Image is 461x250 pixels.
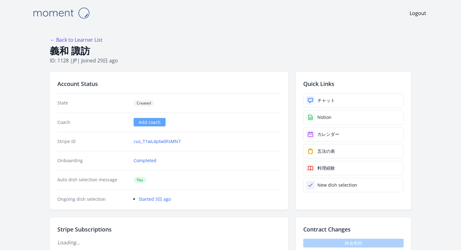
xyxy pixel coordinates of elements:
[303,225,404,234] h2: Contract Changes
[134,177,146,183] span: Yes
[303,93,404,108] a: チャット
[303,178,404,192] a: New dish selection
[57,79,281,88] h2: Account Status
[134,138,181,145] a: cus_T1wL4ptw0FsMN7
[50,36,103,43] a: ← Back to Learner List
[303,239,404,247] span: 休会依頼
[57,100,129,106] dt: State
[57,119,129,125] dt: Coach
[410,9,426,17] a: Logout
[57,138,129,145] dt: Stripe ID
[73,57,77,64] span: jp
[303,161,404,175] a: 料理経験
[317,165,335,171] div: 料理経験
[303,127,404,141] a: カレンダー
[57,157,129,164] dt: Onboarding
[57,177,129,183] dt: Auto dish selection message
[57,239,281,246] p: Loading...
[50,45,411,57] h1: 義和 諏訪
[303,79,404,88] h2: Quick Links
[303,144,404,158] a: 五法の表
[134,157,156,164] a: Completed
[134,118,166,126] a: Add coach
[50,57,411,64] p: ID: 1128 | | Joined 29日 ago
[57,196,129,202] dt: Ongoing dish selection
[30,5,93,21] img: Moment
[134,100,154,106] span: Created
[317,97,335,104] div: チャット
[317,182,357,188] div: New dish selection
[317,114,331,120] div: Notion
[303,110,404,125] a: Notion
[139,196,171,202] a: Started 3日 ago
[317,148,335,154] div: 五法の表
[57,225,281,234] h2: Stripe Subscriptions
[317,131,339,137] div: カレンダー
